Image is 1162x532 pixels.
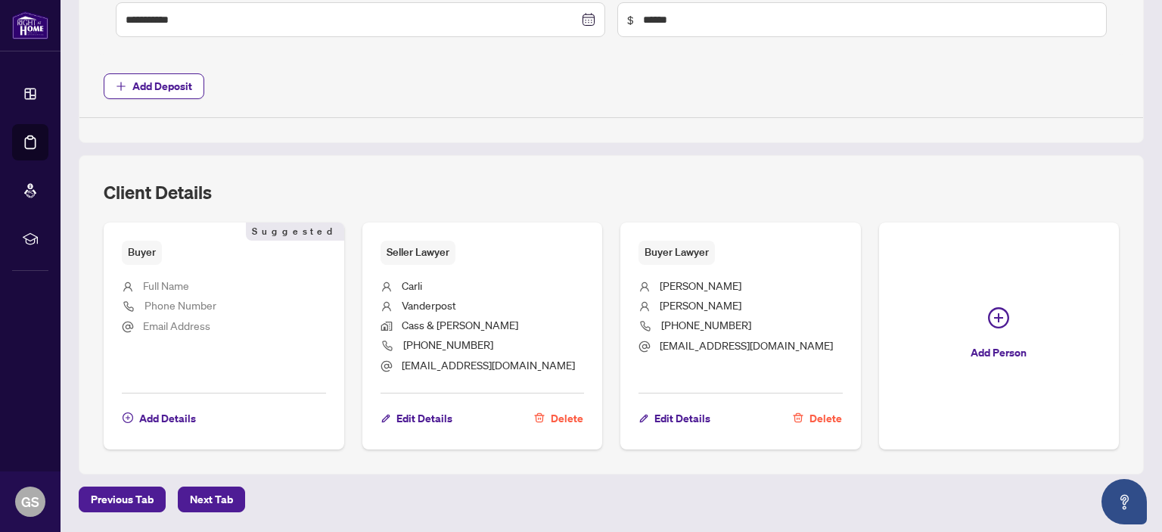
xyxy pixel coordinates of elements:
span: plus-circle [123,412,133,423]
span: Buyer Lawyer [638,241,715,264]
span: GS [21,491,39,512]
img: logo [12,11,48,39]
span: Add Deposit [132,74,192,98]
span: plus-circle [988,307,1009,328]
span: [PHONE_NUMBER] [661,318,751,331]
button: Open asap [1101,479,1147,524]
span: [PHONE_NUMBER] [403,338,493,351]
span: Vanderpost [402,298,456,312]
span: Next Tab [190,487,233,512]
span: Edit Details [654,406,710,431]
span: Previous Tab [91,487,154,512]
button: Previous Tab [79,487,166,512]
button: Add Details [122,406,197,431]
span: Add Person [971,341,1027,365]
span: [EMAIL_ADDRESS][DOMAIN_NAME] [660,338,833,352]
span: plus [116,81,126,92]
span: Email Address [143,319,210,332]
h2: Client Details [104,180,212,204]
span: Seller Lawyer [381,241,455,264]
span: Add Details [139,406,196,431]
span: Phone Number [144,298,216,312]
button: Add Deposit [104,73,204,99]
button: Next Tab [178,487,245,512]
span: Edit Details [396,406,452,431]
span: Carli [402,278,422,292]
span: Cass & [PERSON_NAME] [402,318,518,331]
span: [EMAIL_ADDRESS][DOMAIN_NAME] [402,358,575,372]
span: Full Name [143,278,189,292]
span: Delete [809,406,842,431]
span: $ [627,11,634,28]
button: Edit Details [381,406,453,431]
button: Add Person [879,222,1120,449]
span: Suggested [246,222,344,241]
span: [PERSON_NAME] [660,298,741,312]
span: Buyer [122,241,162,264]
button: Delete [792,406,843,431]
button: Edit Details [638,406,711,431]
span: Delete [551,406,583,431]
button: Delete [533,406,584,431]
span: [PERSON_NAME] [660,278,741,292]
